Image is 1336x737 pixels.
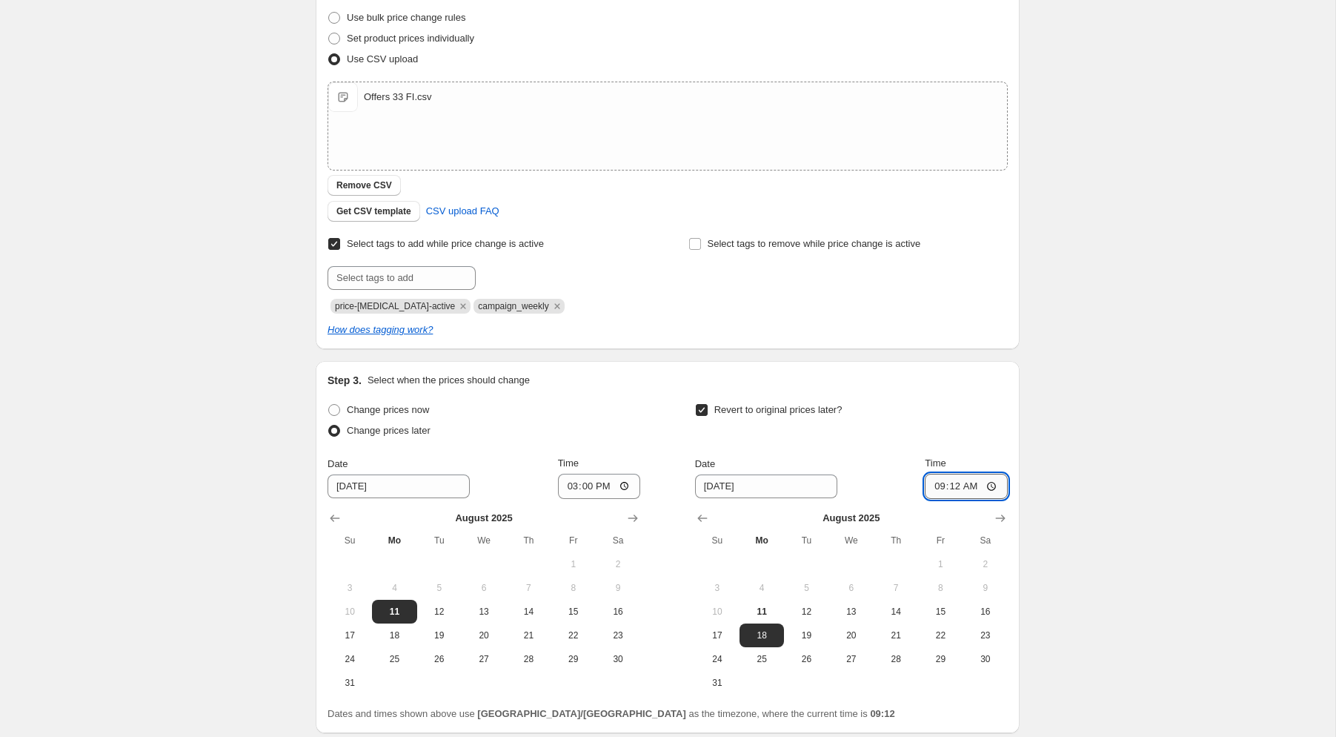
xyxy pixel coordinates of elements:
[328,373,362,388] h2: Step 3.
[328,708,895,719] span: Dates and times shown above use as the timezone, where the current time is
[790,629,822,641] span: 19
[468,535,500,546] span: We
[557,606,590,618] span: 15
[347,53,418,65] span: Use CSV upload
[462,600,506,624] button: Wednesday August 13 2025
[695,600,740,624] button: Sunday August 10 2025
[874,624,918,647] button: Thursday August 21 2025
[506,600,551,624] button: Thursday August 14 2025
[378,629,411,641] span: 18
[740,529,784,552] th: Monday
[347,425,431,436] span: Change prices later
[870,708,894,719] b: 09:12
[378,582,411,594] span: 4
[925,457,945,469] span: Time
[622,508,643,529] button: Show next month, September 2025
[372,647,416,671] button: Monday August 25 2025
[372,600,416,624] button: Today Monday August 11 2025
[557,558,590,570] span: 1
[990,508,1011,529] button: Show next month, September 2025
[368,373,530,388] p: Select when the prices should change
[784,576,828,600] button: Tuesday August 5 2025
[829,576,874,600] button: Wednesday August 6 2025
[512,535,545,546] span: Th
[551,300,564,313] button: Remove campaign_weekly
[602,629,634,641] span: 23
[784,600,828,624] button: Tuesday August 12 2025
[557,629,590,641] span: 22
[924,653,957,665] span: 29
[714,404,843,415] span: Revert to original prices later?
[695,475,837,498] input: 8/11/2025
[918,529,963,552] th: Friday
[695,624,740,647] button: Sunday August 17 2025
[551,624,596,647] button: Friday August 22 2025
[333,606,366,618] span: 10
[701,582,734,594] span: 3
[423,653,456,665] span: 26
[423,606,456,618] span: 12
[325,508,345,529] button: Show previous month, July 2025
[347,404,429,415] span: Change prices now
[790,606,822,618] span: 12
[328,671,372,695] button: Sunday August 31 2025
[372,624,416,647] button: Monday August 18 2025
[335,301,455,311] span: price-change-job-active
[880,535,912,546] span: Th
[333,582,366,594] span: 3
[328,647,372,671] button: Sunday August 24 2025
[829,647,874,671] button: Wednesday August 27 2025
[924,629,957,641] span: 22
[336,205,411,217] span: Get CSV template
[602,606,634,618] span: 16
[740,576,784,600] button: Monday August 4 2025
[835,629,868,641] span: 20
[426,204,499,219] span: CSV upload FAQ
[963,624,1008,647] button: Saturday August 23 2025
[790,653,822,665] span: 26
[423,582,456,594] span: 5
[701,677,734,689] span: 31
[506,529,551,552] th: Thursday
[918,624,963,647] button: Friday August 22 2025
[963,576,1008,600] button: Saturday August 9 2025
[378,606,411,618] span: 11
[790,582,822,594] span: 5
[701,629,734,641] span: 17
[596,552,640,576] button: Saturday August 2 2025
[417,529,462,552] th: Tuesday
[790,535,822,546] span: Tu
[557,582,590,594] span: 8
[347,238,544,249] span: Select tags to add while price change is active
[740,600,784,624] button: Today Monday August 11 2025
[423,535,456,546] span: Tu
[551,576,596,600] button: Friday August 8 2025
[880,582,912,594] span: 7
[333,535,366,546] span: Su
[745,653,778,665] span: 25
[557,535,590,546] span: Fr
[417,647,462,671] button: Tuesday August 26 2025
[701,606,734,618] span: 10
[596,624,640,647] button: Saturday August 23 2025
[918,600,963,624] button: Friday August 15 2025
[602,535,634,546] span: Sa
[745,606,778,618] span: 11
[874,647,918,671] button: Thursday August 28 2025
[328,600,372,624] button: Sunday August 10 2025
[328,201,420,222] button: Get CSV template
[596,600,640,624] button: Saturday August 16 2025
[596,529,640,552] th: Saturday
[417,199,508,223] a: CSV upload FAQ
[557,653,590,665] span: 29
[969,606,1002,618] span: 16
[462,647,506,671] button: Wednesday August 27 2025
[969,558,1002,570] span: 2
[462,576,506,600] button: Wednesday August 6 2025
[328,576,372,600] button: Sunday August 3 2025
[347,33,474,44] span: Set product prices individually
[963,529,1008,552] th: Saturday
[924,558,957,570] span: 1
[784,647,828,671] button: Tuesday August 26 2025
[963,552,1008,576] button: Saturday August 2 2025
